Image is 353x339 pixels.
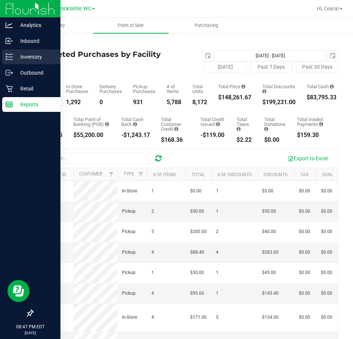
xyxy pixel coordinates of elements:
[299,290,310,297] span: $0.00
[216,269,219,276] span: 1
[216,122,220,127] i: Sum of all account credit issued for all refunds from returned purchases in the date range.
[190,314,207,321] span: $171.00
[299,269,310,276] span: $0.00
[99,99,122,105] div: 0
[6,53,13,61] inline-svg: Inventory
[262,99,296,105] div: $199,231.00
[217,172,252,177] a: # of Discounts
[321,188,332,195] span: $0.00
[79,171,102,177] a: Customer
[241,84,245,89] i: Sum of the total prices of all purchases in the date range.
[73,117,110,127] div: Total Point of Banking (POB)
[262,228,276,235] span: $40.00
[203,51,213,61] span: select
[299,228,310,235] span: $0.00
[133,122,137,127] i: Sum of the cash-back amounts from rounded-up electronic payments for all purchases in the date ra...
[328,51,338,61] span: select
[13,100,57,109] p: Reports
[262,188,273,195] span: $5.00
[321,249,332,256] span: $0.00
[153,172,176,177] a: # of Items
[99,84,122,94] div: Delivery Purchases
[297,117,327,127] div: Total Voided Payments
[190,228,207,235] span: $200.00
[185,22,228,29] span: Purchasing
[218,84,251,89] div: Total Price
[169,18,244,33] a: Purchasing
[122,290,136,297] span: Pickup
[167,99,181,105] div: 5,788
[6,101,13,108] inline-svg: Reports
[123,171,134,177] a: Type
[262,89,266,94] i: Sum of the discount values applied to the all purchases in the date range.
[299,208,310,215] span: $0.00
[192,84,207,94] div: Total Units
[7,280,29,302] iframe: Resource center
[216,314,219,321] span: 5
[218,95,251,100] div: $148,261.67
[192,99,207,105] div: 8,172
[6,37,13,45] inline-svg: Inbound
[121,132,150,138] div: -$1,243.17
[6,21,13,29] inline-svg: Analytics
[264,117,286,131] div: Total Donations
[151,290,154,297] span: 4
[13,68,57,77] p: Outbound
[122,228,136,235] span: Pickup
[200,117,226,127] div: Total Credit Issued
[133,84,155,94] div: Pickup Purchases
[38,153,149,164] input: Search...
[262,290,279,297] span: $143.40
[237,127,241,131] i: Sum of the total taxes for all purchases in the date range.
[161,137,189,143] div: $168.36
[321,290,332,297] span: $0.00
[122,269,136,276] span: Pickup
[263,172,287,177] a: Discounts
[319,122,323,127] i: Sum of all voided payment transaction amounts, excluding tips and transaction fees, for all purch...
[151,188,154,195] span: 1
[32,50,185,66] h4: Completed Purchases by Facility Report
[216,188,219,195] span: 1
[133,99,155,105] div: 931
[122,249,136,256] span: Pickup
[322,172,344,177] a: Donation
[330,84,334,89] i: Sum of the successful, non-voided cash payment transactions for all purchases in the date range. ...
[108,22,154,29] span: Point of Sale
[250,61,293,72] button: Past 7 Days
[300,172,309,177] a: Tax
[262,249,279,256] span: $283.60
[192,172,205,177] a: Total
[262,314,279,321] span: $154.00
[317,6,339,11] span: Hi, Ceara!
[161,117,189,131] div: Total Customer Credit
[3,323,57,330] p: 08:47 PM EDT
[6,85,13,92] inline-svg: Retail
[66,99,88,105] div: 1,292
[167,84,181,94] div: # of Items
[93,18,169,33] a: Point of Sale
[264,127,268,131] i: Sum of all round-up-to-next-dollar total price adjustments for all purchases in the date range.
[216,249,219,256] span: 4
[13,37,57,45] p: Inbound
[299,188,310,195] span: $0.00
[321,314,332,321] span: $0.00
[283,152,332,165] button: Export to Excel
[151,228,154,235] span: 5
[151,269,154,276] span: 1
[6,69,13,76] inline-svg: Outbound
[307,95,336,100] div: $83,795.33
[13,52,57,61] p: Inventory
[66,84,88,94] div: In Store Purchases
[105,168,118,181] a: Filter
[216,228,219,235] span: 2
[190,208,204,215] span: $50.00
[237,117,253,131] div: Total Taxes
[122,208,136,215] span: Pickup
[299,314,310,321] span: $0.00
[174,127,178,131] i: Sum of the successful, non-voided payments using account credit for all purchases in the date range.
[307,84,336,89] div: Total Cash
[297,132,327,138] div: $159.30
[321,269,332,276] span: $0.00
[105,122,109,127] i: Sum of the successful, non-voided point-of-banking payment transactions, both via payment termina...
[73,132,110,138] div: $55,200.00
